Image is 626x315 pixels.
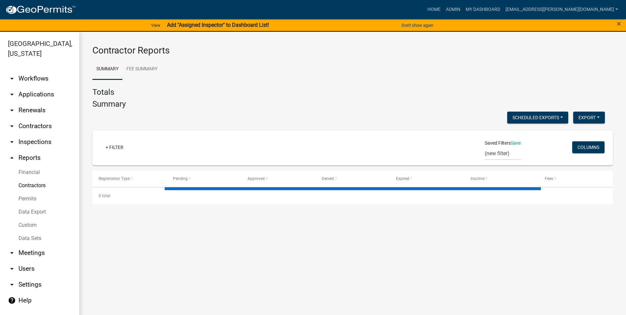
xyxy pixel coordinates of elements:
a: My Dashboard [463,3,503,16]
a: Admin [443,3,463,16]
span: Pending [173,176,188,181]
i: arrow_drop_down [8,281,16,289]
i: help [8,297,16,304]
a: Home [425,3,443,16]
button: Don't show again [399,20,436,31]
datatable-header-cell: Fees [539,171,613,187]
i: arrow_drop_down [8,90,16,98]
datatable-header-cell: Pending [167,171,241,187]
a: [EMAIL_ADDRESS][PERSON_NAME][DOMAIN_NAME] [503,3,621,16]
button: Export [573,112,605,123]
datatable-header-cell: Registration Type [92,171,167,187]
i: arrow_drop_down [8,75,16,83]
h4: Totals [92,87,613,97]
span: Approved [247,176,265,181]
datatable-header-cell: Expired [390,171,464,187]
div: 0 total [92,188,613,204]
a: Fee Summary [122,59,161,80]
button: Close [617,20,621,28]
datatable-header-cell: Approved [241,171,315,187]
span: Saved Filters [485,140,511,147]
i: arrow_drop_down [8,122,16,130]
span: Inactive [471,176,484,181]
span: Fees [545,176,553,181]
datatable-header-cell: Denied [315,171,390,187]
strong: Add "Assigned Inspector" to Dashboard List! [167,22,269,28]
i: arrow_drop_down [8,138,16,146]
i: arrow_drop_up [8,154,16,162]
button: Scheduled Exports [507,112,568,123]
h4: Summary [92,99,126,109]
a: Save [511,140,521,146]
button: Columns [572,141,605,153]
a: Summary [92,59,122,80]
datatable-header-cell: Inactive [464,171,538,187]
span: Denied [322,176,334,181]
span: Registration Type [99,176,130,181]
h3: Contractor Reports [92,45,613,56]
i: arrow_drop_down [8,265,16,273]
i: arrow_drop_down [8,249,16,257]
a: + Filter [100,141,129,153]
span: Expired [396,176,409,181]
i: arrow_drop_down [8,106,16,114]
span: × [617,19,621,28]
a: View [148,20,163,31]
